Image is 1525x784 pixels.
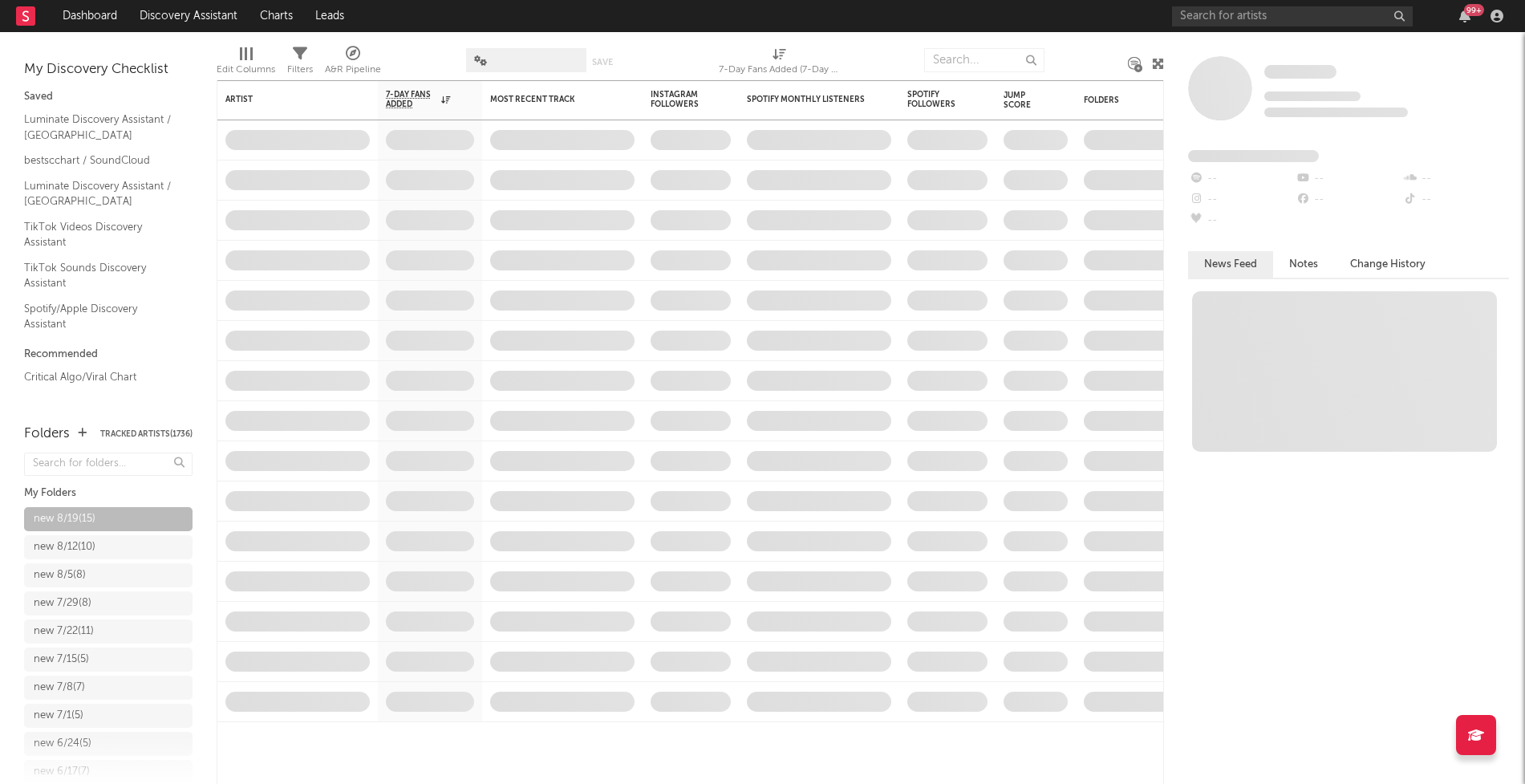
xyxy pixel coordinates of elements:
[1402,169,1509,189] div: --
[217,60,275,79] div: Edit Columns
[34,678,85,697] div: new 7/8 ( 7 )
[24,648,193,672] a: new 7/15(5)
[325,40,381,87] div: A&R Pipeline
[1264,91,1361,101] span: Tracking Since: [DATE]
[24,484,193,503] div: My Folders
[1264,64,1336,80] a: Some Artist
[1464,4,1484,16] div: 99 +
[217,40,275,87] div: Edit Columns
[24,732,193,756] a: new 6/24(5)
[24,507,193,531] a: new 8/19(15)
[24,368,176,386] a: Critical Algo/Viral Chart
[747,95,867,104] div: Spotify Monthly Listeners
[24,111,176,144] a: Luminate Discovery Assistant / [GEOGRAPHIC_DATA]
[24,676,193,700] a: new 7/8(7)
[24,393,176,411] a: TikTok Global Chart
[24,259,176,292] a: TikTok Sounds Discovery Assistant
[34,762,90,782] div: new 6/17 ( 7 )
[24,453,193,476] input: Search for folders...
[34,594,91,613] div: new 7/29 ( 8 )
[1459,10,1470,22] button: 99+
[1264,65,1336,79] span: Some Artist
[24,152,176,169] a: bestscchart / SoundCloud
[1084,95,1204,105] div: Folders
[386,90,437,109] span: 7-Day Fans Added
[34,510,95,529] div: new 8/19 ( 15 )
[1188,251,1273,278] button: News Feed
[100,430,193,438] button: Tracked Artists(1736)
[719,60,839,79] div: 7-Day Fans Added (7-Day Fans Added)
[1188,150,1319,162] span: Fans Added by Platform
[490,95,610,104] div: Most Recent Track
[907,90,963,109] div: Spotify Followers
[1295,169,1401,189] div: --
[24,619,193,644] a: new 7/22(11)
[24,87,193,107] div: Saved
[1264,108,1408,117] span: 0 fans last week
[719,40,839,87] div: 7-Day Fans Added (7-Day Fans Added)
[1172,6,1413,26] input: Search for artists
[24,424,70,444] div: Folders
[24,60,193,79] div: My Discovery Checklist
[34,706,83,725] div: new 7/1 ( 5 )
[651,90,707,109] div: Instagram Followers
[24,300,176,333] a: Spotify/Apple Discovery Assistant
[1402,189,1509,210] div: --
[24,345,193,364] div: Recommended
[225,95,346,104] div: Artist
[24,760,193,784] a: new 6/17(7)
[1295,189,1401,210] div: --
[34,622,94,641] div: new 7/22 ( 11 )
[1004,91,1044,110] div: Jump Score
[325,60,381,79] div: A&R Pipeline
[287,60,313,79] div: Filters
[1188,169,1295,189] div: --
[592,58,613,67] button: Save
[24,218,176,251] a: TikTok Videos Discovery Assistant
[1273,251,1334,278] button: Notes
[24,535,193,559] a: new 8/12(10)
[1188,210,1295,231] div: --
[34,650,89,669] div: new 7/15 ( 5 )
[34,538,95,557] div: new 8/12 ( 10 )
[24,591,193,615] a: new 7/29(8)
[34,734,91,754] div: new 6/24 ( 5 )
[1334,251,1442,278] button: Change History
[24,177,176,210] a: Luminate Discovery Assistant / [GEOGRAPHIC_DATA]
[34,566,86,585] div: new 8/5 ( 8 )
[24,563,193,587] a: new 8/5(8)
[287,40,313,87] div: Filters
[924,48,1044,72] input: Search...
[24,704,193,728] a: new 7/1(5)
[1188,189,1295,210] div: --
